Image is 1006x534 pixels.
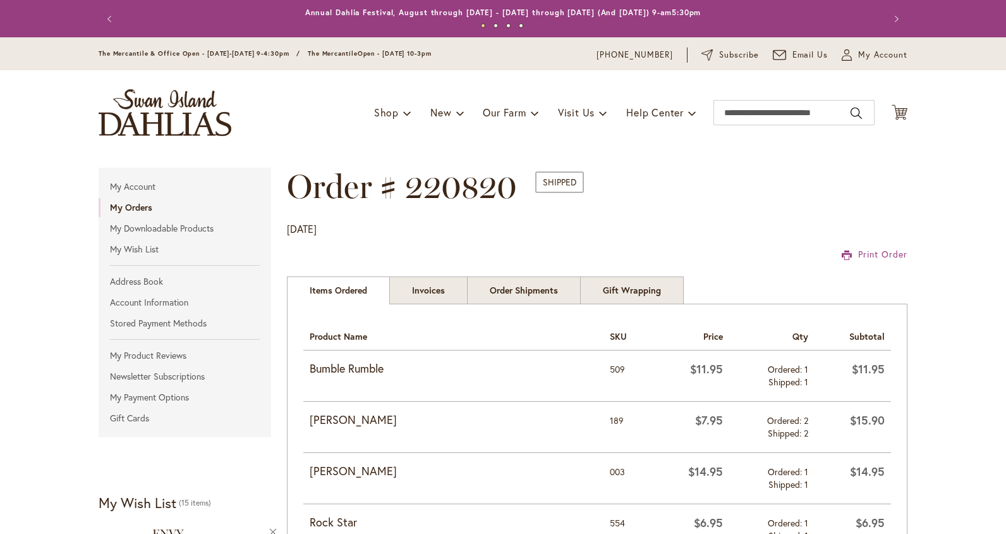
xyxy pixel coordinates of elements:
[358,49,432,58] span: Open - [DATE] 10-3pm
[99,6,124,32] button: Previous
[842,49,907,61] button: My Account
[701,49,759,61] a: Subscribe
[99,346,271,365] a: My Product Reviews
[603,452,654,504] td: 003
[310,514,597,531] strong: Rock Star
[858,248,907,260] span: Print Order
[99,240,271,259] a: My Wish List
[852,361,885,376] span: $11.95
[305,8,701,17] a: Annual Dahlia Festival, August through [DATE] - [DATE] through [DATE] (And [DATE]) 9-am5:30pm
[729,320,815,351] th: Qty
[310,463,597,480] strong: [PERSON_NAME]
[99,494,176,512] strong: My Wish List
[558,106,595,119] span: Visit Us
[653,320,729,351] th: Price
[287,276,390,304] strong: Items Ordered
[519,23,523,28] button: 4 of 4
[804,363,808,375] span: 1
[690,361,723,376] span: $11.95
[719,49,759,61] span: Subscribe
[804,376,808,388] span: 1
[99,314,271,333] a: Stored Payment Methods
[483,106,526,119] span: Our Farm
[804,414,808,426] span: 2
[603,401,654,452] td: 189
[767,414,804,426] span: Ordered
[850,464,885,479] span: $14.95
[99,49,358,58] span: The Mercantile & Office Open - [DATE]-[DATE] 9-4:30pm / The Mercantile
[768,478,804,490] span: Shipped
[603,351,654,402] td: 509
[858,49,907,61] span: My Account
[768,466,804,478] span: Ordered
[99,293,271,312] a: Account Information
[603,320,654,351] th: SKU
[792,49,828,61] span: Email Us
[804,466,808,478] span: 1
[99,409,271,428] a: Gift Cards
[768,517,804,529] span: Ordered
[856,515,885,530] span: $6.95
[99,272,271,291] a: Address Book
[688,464,723,479] span: $14.95
[850,413,885,428] span: $15.90
[694,515,723,530] span: $6.95
[494,23,498,28] button: 2 of 4
[626,106,684,119] span: Help Center
[310,361,597,377] strong: Bumble Rumble
[99,219,271,238] a: My Downloadable Products
[179,498,211,507] span: 15 items
[287,166,517,206] span: Order # 220820
[99,89,231,136] a: store logo
[580,276,684,304] a: Gift Wrapping
[768,376,804,388] span: Shipped
[374,106,399,119] span: Shop
[597,49,673,61] a: [PHONE_NUMBER]
[303,320,603,351] th: Product Name
[481,23,485,28] button: 1 of 4
[842,248,907,261] a: Print Order
[804,427,808,439] span: 2
[882,6,907,32] button: Next
[535,171,584,193] span: Shipped
[310,412,597,428] strong: [PERSON_NAME]
[695,413,723,428] span: $7.95
[287,222,317,235] span: [DATE]
[768,363,804,375] span: Ordered
[430,106,451,119] span: New
[99,367,271,386] a: Newsletter Subscriptions
[99,198,271,217] a: My Orders
[815,320,891,351] th: Subtotal
[768,427,804,439] span: Shipped
[99,388,271,407] a: My Payment Options
[506,23,511,28] button: 3 of 4
[773,49,828,61] a: Email Us
[804,478,808,490] span: 1
[99,177,271,196] a: My Account
[389,276,468,304] a: Invoices
[467,276,581,304] a: Order Shipments
[110,201,152,213] strong: My Orders
[804,517,808,529] span: 1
